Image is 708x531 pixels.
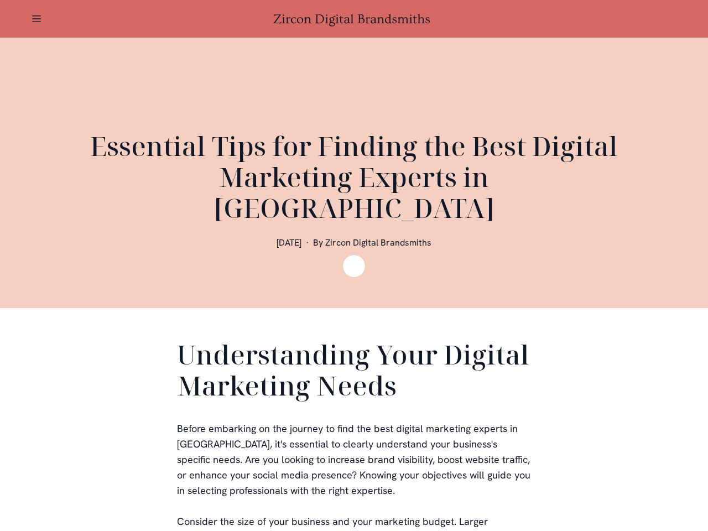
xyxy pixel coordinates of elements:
span: [DATE] [277,237,301,248]
h2: Understanding Your Digital Marketing Needs [177,339,531,405]
h1: Essential Tips for Finding the Best Digital Marketing Experts in [GEOGRAPHIC_DATA] [88,131,619,223]
span: · [306,237,309,248]
p: Before embarking on the journey to find the best digital marketing experts in [GEOGRAPHIC_DATA], ... [177,421,531,498]
a: Zircon Digital Brandsmiths [273,12,435,27]
span: By Zircon Digital Brandsmiths [313,237,431,248]
img: Zircon Digital Brandsmiths [343,255,365,277]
